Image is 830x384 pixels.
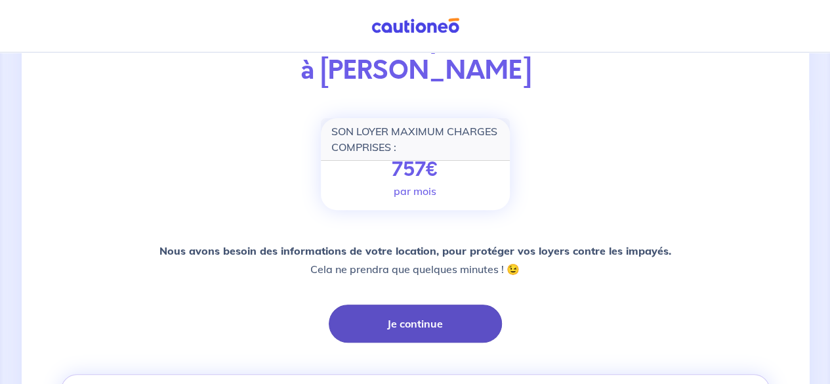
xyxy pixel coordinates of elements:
[425,155,439,184] span: €
[61,24,770,87] p: Vous avez accepté de louer à [PERSON_NAME]
[392,158,439,182] p: 757
[329,305,502,343] button: Je continue
[366,18,465,34] img: Cautioneo
[321,118,510,161] div: SON LOYER MAXIMUM CHARGES COMPRISES :
[159,242,671,278] p: Cela ne prendra que quelques minutes ! 😉
[394,183,436,199] p: par mois
[159,244,671,257] strong: Nous avons besoin des informations de votre location, pour protéger vos loyers contre les impayés.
